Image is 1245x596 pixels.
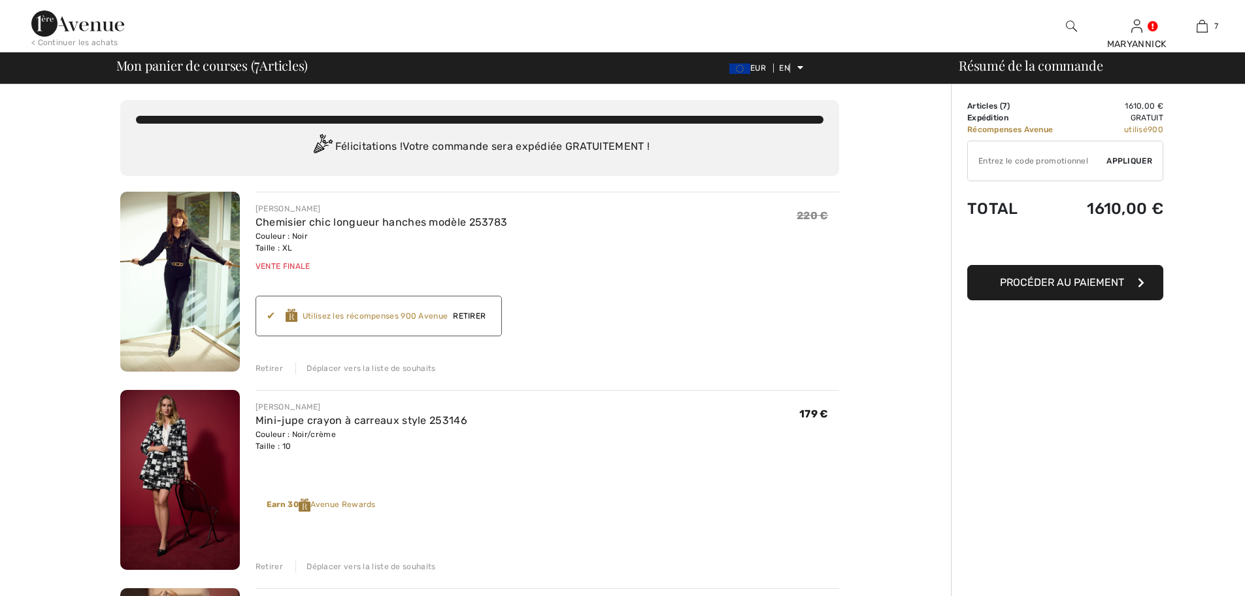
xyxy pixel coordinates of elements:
font: 220 € [797,209,829,222]
font: utilisé [1124,125,1148,134]
font: Vente finale [256,262,310,271]
font: Récompenses Avenue [967,125,1053,134]
font: Taille : 10 [256,442,291,451]
font: 7 [254,52,259,75]
font: 900 [1148,125,1163,134]
font: ) [1007,101,1010,111]
font: 7 [1003,101,1007,111]
font: 179 € [799,408,829,420]
img: Chemisier chic longueur hanches modèle 253783 [120,192,240,372]
img: Reward-Logo.svg [286,309,297,322]
font: Appliquer [1106,156,1152,166]
font: [PERSON_NAME] [256,204,321,213]
font: Déplacer vers la liste de souhaits [307,364,435,373]
strong: Earn 30 [267,500,310,509]
img: rechercher sur le site [1066,18,1077,34]
img: Mes informations [1131,18,1142,34]
font: ✔ [267,309,275,322]
font: Votre commande sera expédiée GRATUITEMENT ! [403,140,650,152]
img: Reward-Logo.svg [299,499,310,512]
font: Retirer [256,562,283,571]
font: Utilisez les récompenses 900 Avenue [303,311,448,321]
font: Total [967,200,1018,218]
font: < Continuer les achats [31,38,118,47]
img: Mini-jupe crayon à carreaux style 253146 [120,390,240,570]
font: Retirer [453,311,486,321]
img: Mon sac [1197,18,1208,34]
font: Déplacer vers la liste de souhaits [307,562,435,571]
img: Congratulation2.svg [309,134,335,160]
a: Mini-jupe crayon à carreaux style 253146 [256,414,467,427]
font: EUR [750,63,766,73]
font: Couleur : Noir/crème [256,430,336,439]
button: Procéder au paiement [967,265,1163,300]
img: 1ère Avenue [31,10,124,37]
font: 7 [1214,22,1218,31]
font: 1610,00 € [1125,101,1163,111]
a: 7 [1170,18,1234,34]
font: Taille : XL [256,243,292,253]
font: MARYANNICK [1107,39,1167,50]
font: [PERSON_NAME] [256,402,321,412]
font: Couleur : Noir [256,232,308,241]
img: Euro [729,63,750,74]
font: Gratuit [1131,113,1163,122]
font: Articles) [259,56,308,74]
font: Félicitations ! [335,140,403,152]
font: Procéder au paiement [1000,276,1124,289]
iframe: PayPal [967,231,1163,260]
font: Résumé de la commande [959,56,1103,74]
font: EN [779,63,789,73]
a: Chemisier chic longueur hanches modèle 253783 [256,216,508,228]
font: Expédition [967,113,1008,122]
div: Avenue Rewards [267,499,376,512]
font: Retirer [256,364,283,373]
a: Se connecter [1131,20,1142,32]
font: Mon panier de courses ( [116,56,255,74]
input: Code promotionnel [968,141,1106,181]
font: Articles ( [967,101,1003,111]
font: 1610,00 € [1087,200,1163,218]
